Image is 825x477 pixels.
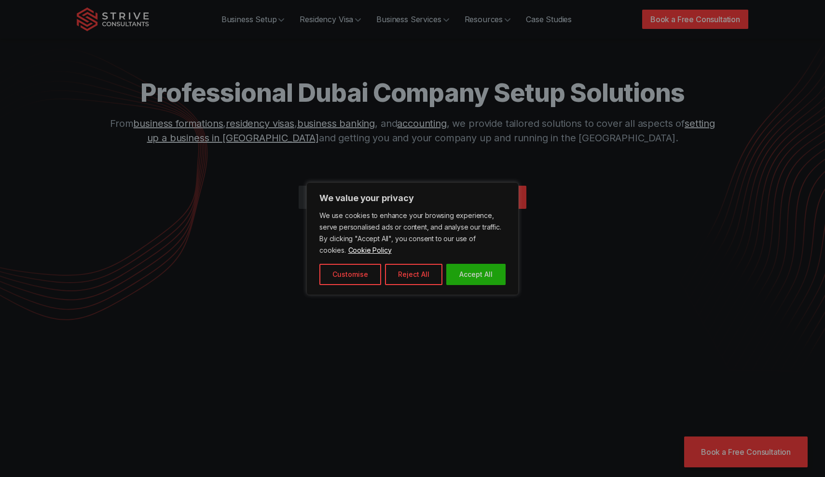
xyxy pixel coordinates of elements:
p: We use cookies to enhance your browsing experience, serve personalised ads or content, and analys... [319,210,506,256]
button: Accept All [446,264,506,285]
a: Cookie Policy [348,245,392,255]
button: Reject All [385,264,442,285]
p: We value your privacy [319,192,506,204]
div: We value your privacy [306,182,519,295]
button: Customise [319,264,381,285]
